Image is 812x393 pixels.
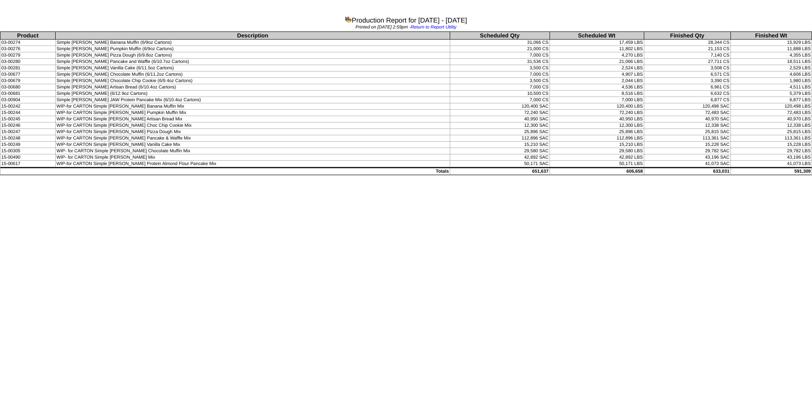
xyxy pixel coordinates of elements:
[550,110,644,116] td: 72,240 LBS
[644,168,730,175] td: 633,031
[0,65,56,71] td: 03-00281
[56,65,450,71] td: Simple [PERSON_NAME] Vanilla Cake (6/11.5oz Cartons)
[730,161,812,167] td: 41,073 LBS
[56,52,450,59] td: Simple [PERSON_NAME] Pizza Dough (6/9.8oz Cartons)
[56,32,450,40] th: Description
[411,25,457,30] a: Return to Report Utility
[550,168,644,175] td: 606,658
[644,154,730,161] td: 43,196 SAC
[450,65,550,71] td: 3,500 CS
[550,129,644,135] td: 25,896 LBS
[550,135,644,142] td: 112,896 LBS
[730,135,812,142] td: 113,361 LBS
[56,148,450,154] td: WIP- for CARTON Simple [PERSON_NAME] Chocolate Muffin Mix
[450,84,550,91] td: 7,000 CS
[550,84,644,91] td: 4,536 LBS
[550,40,644,46] td: 17,459 LBS
[0,46,56,52] td: 03-00276
[450,142,550,148] td: 15,210 SAC
[450,71,550,78] td: 7,000 CS
[0,71,56,78] td: 03-00677
[550,103,644,110] td: 120,400 LBS
[0,129,56,135] td: 15-00247
[0,148,56,154] td: 15-00305
[0,154,56,161] td: 15-00490
[730,52,812,59] td: 4,355 LBS
[644,65,730,71] td: 3,508 CS
[0,78,56,84] td: 03-00679
[0,32,56,40] th: Product
[450,52,550,59] td: 7,000 CS
[730,154,812,161] td: 43,196 LBS
[450,78,550,84] td: 3,500 CS
[550,154,644,161] td: 42,892 LBS
[550,148,644,154] td: 29,580 LBS
[550,32,644,40] th: Scheduled Wt
[730,40,812,46] td: 15,929 LBS
[730,46,812,52] td: 11,888 LBS
[644,148,730,154] td: 29,782 SAC
[730,110,812,116] td: 72,483 LBS
[730,148,812,154] td: 29,782 LBS
[56,122,450,129] td: WIP-for CARTON Simple [PERSON_NAME] Choc Chip Cookie Mix
[644,46,730,52] td: 21,153 CS
[56,103,450,110] td: WIP-for CARTON Simple [PERSON_NAME] Banana Muffin Mix
[0,168,450,175] td: Totals
[56,161,450,167] td: WIP-for CARTON Simple [PERSON_NAME] Protein Almond Flour Pancake Mix
[450,135,550,142] td: 112,896 SAC
[730,168,812,175] td: 591,309
[644,78,730,84] td: 3,390 CS
[730,142,812,148] td: 15,228 LBS
[56,142,450,148] td: WIP-for CARTON Simple [PERSON_NAME] Vanilla Cake Mix
[56,46,450,52] td: Simple [PERSON_NAME] Pumpkin Muffin (6/9oz Cartons)
[0,84,56,91] td: 03-00680
[56,116,450,122] td: WIP-for CARTON Simple [PERSON_NAME] Artisan Bread Mix
[450,110,550,116] td: 72,240 SAC
[450,168,550,175] td: 651,637
[450,161,550,167] td: 50,171 SAC
[730,59,812,65] td: 18,511 LBS
[0,161,56,167] td: 15-00617
[56,110,450,116] td: WIP-for CARTON Simple [PERSON_NAME] Pumpkin Muffin Mix
[0,110,56,116] td: 15-00244
[0,122,56,129] td: 15-00246
[450,97,550,103] td: 7,000 CS
[550,91,644,97] td: 8,516 LBS
[644,71,730,78] td: 6,571 CS
[0,142,56,148] td: 15-00249
[550,161,644,167] td: 50,171 LBS
[550,116,644,122] td: 40,950 LBS
[730,91,812,97] td: 5,379 LBS
[345,16,352,23] img: graph.gif
[644,116,730,122] td: 40,970 SAC
[730,129,812,135] td: 25,815 LBS
[644,135,730,142] td: 113,361 SAC
[730,65,812,71] td: 2,529 LBS
[644,97,730,103] td: 6,877 CS
[56,97,450,103] td: Simple [PERSON_NAME] JAW Protein Pancake Mix (6/10.4oz Cartons)
[644,110,730,116] td: 72,483 SAC
[644,142,730,148] td: 15,228 SAC
[56,91,450,97] td: Simple [PERSON_NAME] (6/12.9oz Cartons)
[450,129,550,135] td: 25,896 SAC
[730,103,812,110] td: 120,498 LBS
[644,122,730,129] td: 12,338 SAC
[0,97,56,103] td: 03-00904
[730,78,812,84] td: 1,980 LBS
[0,40,56,46] td: 03-00274
[0,103,56,110] td: 15-00242
[450,103,550,110] td: 120,400 SAC
[450,40,550,46] td: 31,066 CS
[450,122,550,129] td: 12,300 SAC
[56,59,450,65] td: Simple [PERSON_NAME] Pancake and Waffle (6/10.7oz Cartons)
[550,52,644,59] td: 4,270 LBS
[0,116,56,122] td: 15-00245
[56,71,450,78] td: Simple [PERSON_NAME] Chocolate Muffin (6/11.2oz Cartons)
[644,161,730,167] td: 41,073 SAC
[56,84,450,91] td: Simple [PERSON_NAME] Artisan Bread (6/10.4oz Cartons)
[56,40,450,46] td: Simple [PERSON_NAME] Banana Muffin (6/9oz Cartons)
[730,116,812,122] td: 40,970 LBS
[450,59,550,65] td: 31,536 CS
[550,122,644,129] td: 12,300 LBS
[56,154,450,161] td: WIP- for CARTON Simple [PERSON_NAME] Mix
